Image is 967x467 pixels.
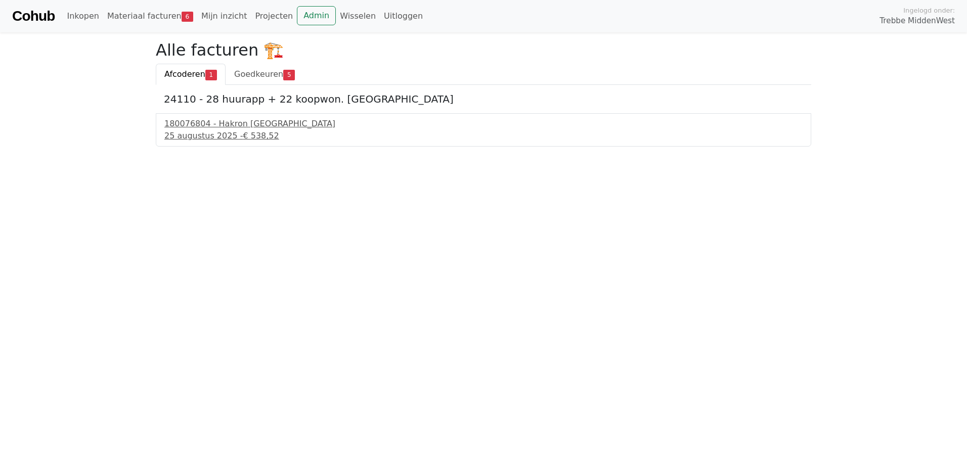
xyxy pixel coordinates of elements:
[156,40,811,60] h2: Alle facturen 🏗️
[234,69,283,79] span: Goedkeuren
[156,64,226,85] a: Afcoderen1
[283,70,295,80] span: 5
[903,6,955,15] span: Ingelogd onder:
[880,15,955,27] span: Trebbe MiddenWest
[164,130,803,142] div: 25 augustus 2025 -
[164,118,803,142] a: 180076804 - Hakron [GEOGRAPHIC_DATA]25 augustus 2025 -€ 538,52
[182,12,193,22] span: 6
[297,6,336,25] a: Admin
[380,6,427,26] a: Uitloggen
[197,6,251,26] a: Mijn inzicht
[251,6,297,26] a: Projecten
[205,70,217,80] span: 1
[12,4,55,28] a: Cohub
[164,69,205,79] span: Afcoderen
[336,6,380,26] a: Wisselen
[103,6,197,26] a: Materiaal facturen6
[226,64,303,85] a: Goedkeuren5
[243,131,279,141] span: € 538,52
[164,93,803,105] h5: 24110 - 28 huurapp + 22 koopwon. [GEOGRAPHIC_DATA]
[63,6,103,26] a: Inkopen
[164,118,803,130] div: 180076804 - Hakron [GEOGRAPHIC_DATA]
